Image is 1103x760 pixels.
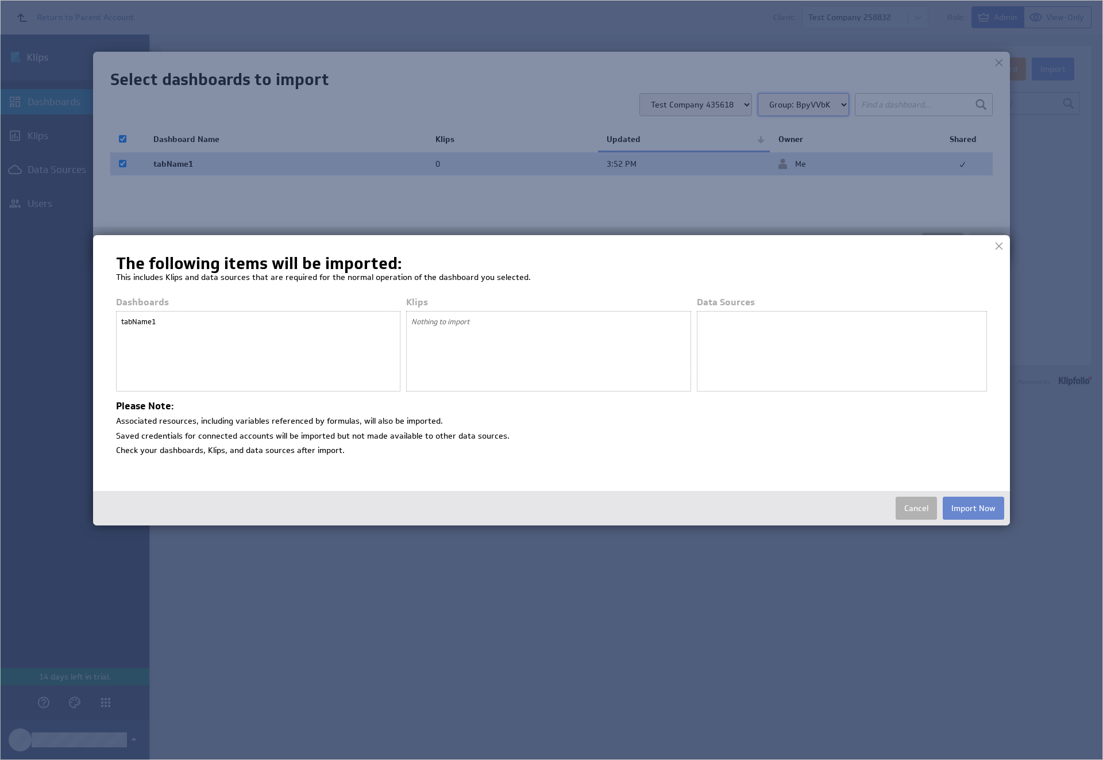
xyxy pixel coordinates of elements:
[116,258,987,270] h1: The following items will be imported:
[116,401,987,412] h4: Please Note:
[116,297,406,312] div: Dashboards
[406,297,696,312] div: Klips
[119,314,398,330] div: tabName1
[409,314,688,330] div: Nothing to import
[116,270,987,286] p: This includes Klips and data sources that are required for the normal operation of the dashboard ...
[116,442,987,456] li: Check your dashboards, Klips, and data sources after import.
[116,412,987,427] li: Associated resources, including variables referenced by formulas, will also be imported.
[896,497,937,520] button: Cancel
[943,497,1004,520] button: Import Now
[116,427,987,442] li: Saved credentials for connected accounts will be imported but not made available to other data so...
[697,297,987,312] div: Data Sources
